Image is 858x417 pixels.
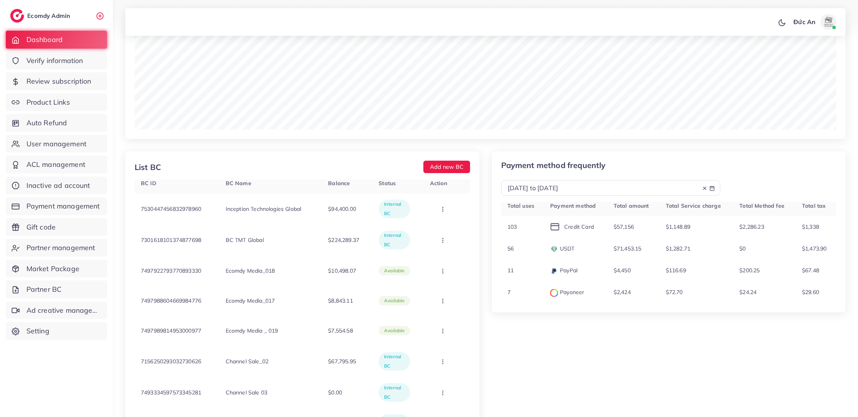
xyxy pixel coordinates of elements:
[26,326,49,336] span: Setting
[666,222,690,231] p: $1,148.89
[226,204,302,214] p: Inception Technologies Global
[802,202,826,209] span: Total tax
[666,287,683,297] p: $72.70
[739,202,784,209] span: Total Method fee
[614,222,634,231] p: $57,156
[135,161,161,173] div: List BC
[226,266,275,275] p: Ecomdy Media_018
[384,200,405,218] p: Internal BC
[802,244,826,253] p: $1,473.90
[226,235,264,245] p: BC TMT Global
[614,287,631,297] p: $2,424
[141,204,201,214] p: 7530447456832978960
[384,266,405,275] p: available
[802,222,819,231] p: $1,338
[6,239,107,257] a: Partner management
[328,296,353,305] p: $8,843.11
[384,383,405,402] p: Internal BC
[141,296,201,305] p: 7497988604669984776
[379,180,396,187] span: Status
[26,284,62,294] span: Partner BC
[6,72,107,90] a: Review subscription
[550,245,558,253] img: payment
[26,180,90,191] span: Inactive ad account
[6,93,107,111] a: Product Links
[614,266,631,275] p: $4,450
[6,260,107,278] a: Market Package
[507,202,535,209] span: Total uses
[666,266,686,275] p: $116.69
[26,264,79,274] span: Market Package
[10,9,72,23] a: logoEcomdy Admin
[26,118,67,128] span: Auto Refund
[26,97,70,107] span: Product Links
[6,280,107,298] a: Partner BC
[6,156,107,173] a: ACL management
[6,322,107,340] a: Setting
[226,180,251,187] span: BC Name
[384,296,405,305] p: available
[328,235,359,245] p: $224,289.37
[328,326,353,335] p: $7,554.58
[26,139,86,149] span: User management
[507,222,517,231] p: 103
[802,266,819,275] p: $67.48
[226,326,278,335] p: Ecomdy Media _ 019
[328,266,356,275] p: $10,498.07
[141,357,201,366] p: 7156250293032730626
[550,244,574,253] p: USDT
[226,357,268,366] p: Channel Sale_02
[141,388,201,397] p: 7493334597573345281
[141,326,201,335] p: 7497989814953000977
[614,244,642,253] p: $71,453.15
[423,161,470,173] button: Add new BC
[6,52,107,70] a: Verify information
[226,296,275,305] p: Ecomdy Media_017
[328,357,356,366] p: $67,795.95
[507,244,514,253] p: 56
[6,177,107,194] a: Inactive ad account
[226,388,267,397] p: Channel Sale 03
[739,266,760,275] p: $200.25
[328,204,356,214] p: $94,400.00
[550,287,584,297] p: Payoneer
[507,266,514,275] p: 11
[6,114,107,132] a: Auto Refund
[26,159,85,170] span: ACL management
[666,202,721,209] span: Total Service charge
[26,305,101,315] span: Ad creative management
[550,223,560,231] img: icon payment
[26,56,83,66] span: Verify information
[6,218,107,236] a: Gift code
[384,326,405,335] p: available
[26,201,100,211] span: Payment management
[789,14,839,30] a: Đức Anavatar
[802,287,819,297] p: $29.60
[550,202,596,209] span: Payment method
[141,235,201,245] p: 7301618101374877698
[384,231,405,249] p: Internal BC
[384,352,405,371] p: Internal BC
[739,244,746,253] p: $0
[550,222,594,231] p: Credit Card
[26,35,63,45] span: Dashboard
[550,289,558,297] img: payment
[26,243,95,253] span: Partner management
[141,180,156,187] span: BC ID
[6,135,107,153] a: User management
[6,31,107,49] a: Dashboard
[739,287,756,297] p: $24.24
[821,14,836,30] img: avatar
[6,197,107,215] a: Payment management
[507,287,511,297] p: 7
[430,180,447,187] span: Action
[793,17,816,26] p: Đức An
[739,222,764,231] p: $2,286.23
[10,9,24,23] img: logo
[328,388,342,397] p: $0.00
[550,266,577,275] p: PayPal
[27,12,72,19] h2: Ecomdy Admin
[141,266,201,275] p: 7497922793770893330
[614,202,649,209] span: Total amount
[550,267,558,275] img: payment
